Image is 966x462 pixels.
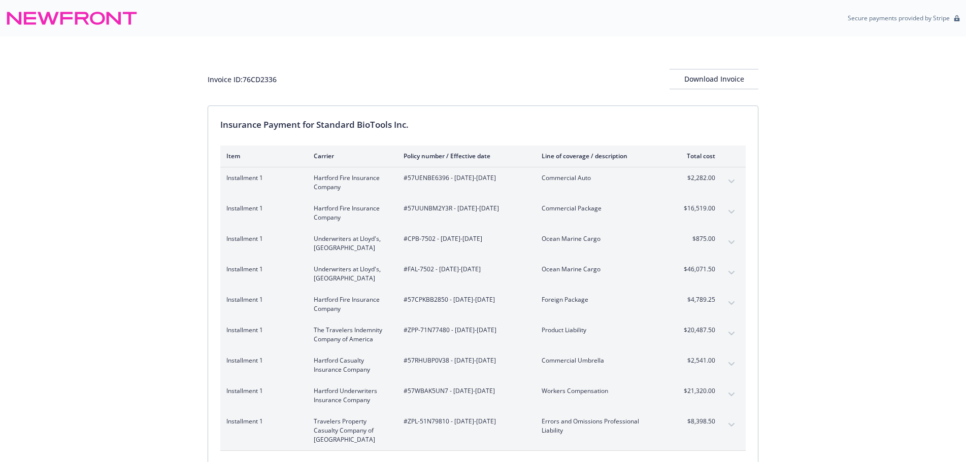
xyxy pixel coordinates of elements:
span: Errors and Omissions Professional Liability [542,417,661,435]
span: Hartford Casualty Insurance Company [314,356,387,374]
span: #ZPP-71N77480 - [DATE]-[DATE] [404,326,525,335]
span: Installment 1 [226,295,297,304]
span: Installment 1 [226,326,297,335]
button: expand content [723,356,740,372]
span: Hartford Underwriters Insurance Company [314,386,387,405]
span: $8,398.50 [677,417,715,426]
span: Installment 1 [226,204,297,213]
span: Hartford Fire Insurance Company [314,173,387,192]
span: Travelers Property Casualty Company of [GEOGRAPHIC_DATA] [314,417,387,444]
span: $875.00 [677,234,715,243]
div: Installment 1Hartford Underwriters Insurance Company#57WBAK5UN7 - [DATE]-[DATE]Workers Compensati... [220,380,746,411]
span: $4,789.25 [677,295,715,304]
button: expand content [723,417,740,433]
span: Ocean Marine Cargo [542,265,661,274]
span: #57RHUBP0V38 - [DATE]-[DATE] [404,356,525,365]
span: Commercial Auto [542,173,661,183]
div: Line of coverage / description [542,152,661,160]
span: Workers Compensation [542,386,661,396]
div: Carrier [314,152,387,160]
button: expand content [723,234,740,251]
div: Policy number / Effective date [404,152,525,160]
div: Item [226,152,297,160]
button: expand content [723,173,740,190]
span: Underwriters at Lloyd's, [GEOGRAPHIC_DATA] [314,265,387,283]
span: Underwriters at Lloyd's, [GEOGRAPHIC_DATA] [314,234,387,253]
div: Installment 1Underwriters at Lloyd's, [GEOGRAPHIC_DATA]#FAL-7502 - [DATE]-[DATE]Ocean Marine Carg... [220,259,746,289]
span: Foreign Package [542,295,661,304]
button: expand content [723,386,740,403]
div: Insurance Payment for Standard BioTools Inc. [220,118,746,131]
button: expand content [723,204,740,220]
span: Installment 1 [226,356,297,365]
span: #57CPKBB2850 - [DATE]-[DATE] [404,295,525,304]
span: Hartford Fire Insurance Company [314,295,387,313]
span: $2,541.00 [677,356,715,365]
span: Installment 1 [226,417,297,426]
span: $16,519.00 [677,204,715,213]
span: $2,282.00 [677,173,715,183]
div: Installment 1Travelers Property Casualty Company of [GEOGRAPHIC_DATA]#ZPL-51N79810 - [DATE]-[DATE... [220,411,746,450]
span: Ocean Marine Cargo [542,234,661,243]
span: #FAL-7502 - [DATE]-[DATE] [404,265,525,274]
div: Installment 1The Travelers Indemnity Company of America#ZPP-71N77480 - [DATE]-[DATE]Product Liabi... [220,319,746,350]
div: Installment 1Hartford Casualty Insurance Company#57RHUBP0V38 - [DATE]-[DATE]Commercial Umbrella$2... [220,350,746,380]
span: Commercial Umbrella [542,356,661,365]
span: Installment 1 [226,386,297,396]
span: Installment 1 [226,265,297,274]
span: Hartford Fire Insurance Company [314,204,387,222]
div: Installment 1Hartford Fire Insurance Company#57UENBE6396 - [DATE]-[DATE]Commercial Auto$2,282.00e... [220,167,746,198]
button: expand content [723,326,740,342]
button: expand content [723,265,740,281]
span: Installment 1 [226,173,297,183]
span: The Travelers Indemnity Company of America [314,326,387,344]
div: Installment 1Underwriters at Lloyd's, [GEOGRAPHIC_DATA]#CPB-7502 - [DATE]-[DATE]Ocean Marine Carg... [220,228,746,259]
span: #57UUNBM2Y3R - [DATE]-[DATE] [404,204,525,213]
div: Invoice ID: 76CD2336 [208,74,277,85]
div: Total cost [677,152,715,160]
span: Product Liability [542,326,661,335]
span: Installment 1 [226,234,297,243]
button: Download Invoice [670,69,758,89]
span: #ZPL-51N79810 - [DATE]-[DATE] [404,417,525,426]
div: Installment 1Hartford Fire Insurance Company#57UUNBM2Y3R - [DATE]-[DATE]Commercial Package$16,519... [220,198,746,228]
div: Installment 1Hartford Fire Insurance Company#57CPKBB2850 - [DATE]-[DATE]Foreign Package$4,789.25e... [220,289,746,319]
button: expand content [723,295,740,311]
span: $46,071.50 [677,265,715,274]
p: Secure payments provided by Stripe [848,14,950,22]
span: Commercial Package [542,204,661,213]
span: $20,487.50 [677,326,715,335]
span: #CPB-7502 - [DATE]-[DATE] [404,234,525,243]
span: #57UENBE6396 - [DATE]-[DATE] [404,173,525,183]
span: $21,320.00 [677,386,715,396]
span: #57WBAK5UN7 - [DATE]-[DATE] [404,386,525,396]
div: Download Invoice [670,69,758,89]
